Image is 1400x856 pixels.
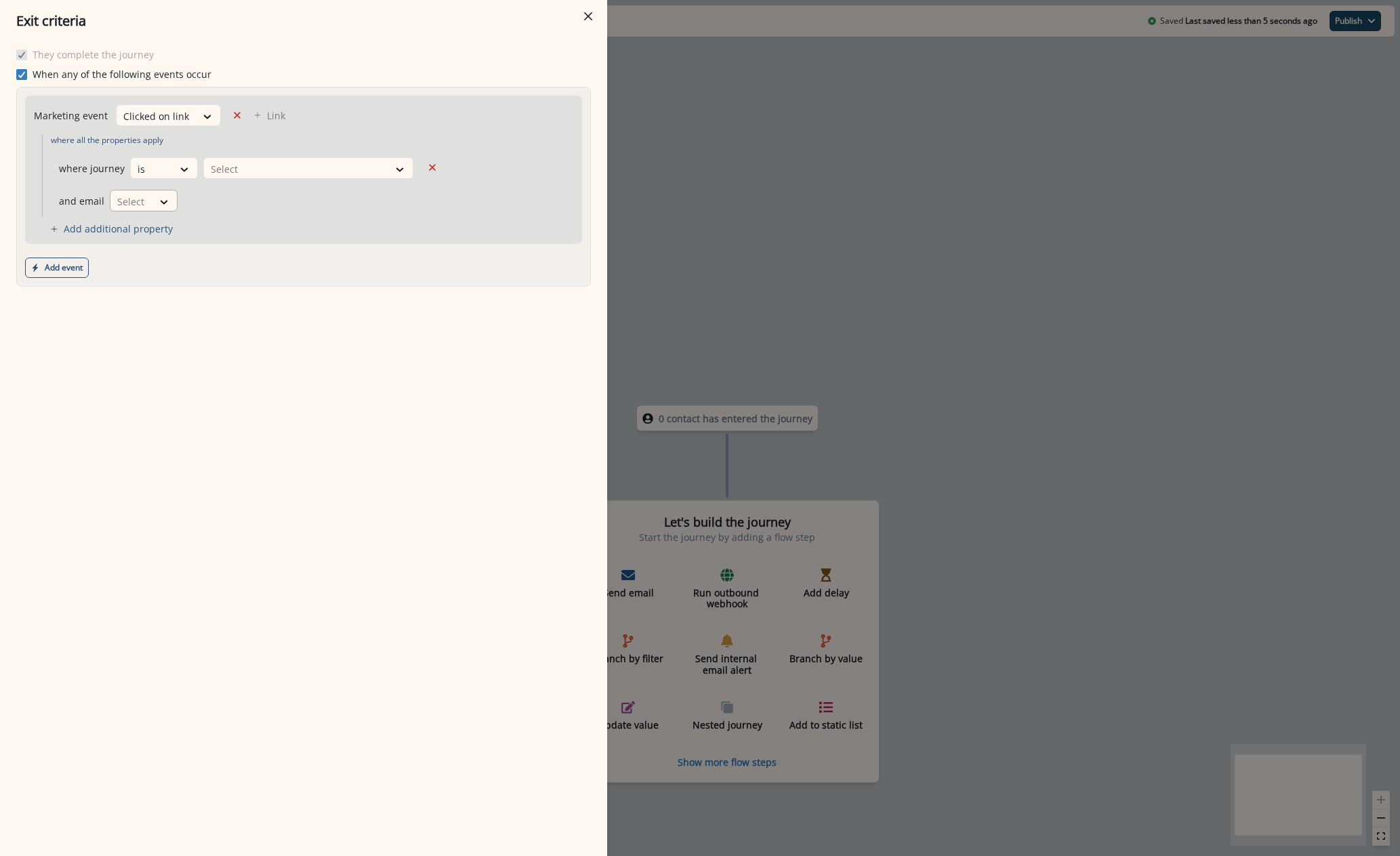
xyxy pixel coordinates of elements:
p: Add additional property [64,222,173,235]
button: Remove [226,105,248,125]
p: Link [267,109,285,122]
button: Close [577,5,599,27]
p: where journey [59,161,125,176]
p: Marketing event [34,108,108,123]
p: where all the properties apply [51,134,443,146]
button: Link [253,109,285,122]
p: and email [59,194,104,208]
p: They complete the journey [33,47,154,62]
button: Add additional property [50,222,173,235]
button: Add event [25,258,89,278]
button: Remove [421,157,443,178]
div: Exit criteria [16,11,591,31]
p: When any of the following events occur [33,67,211,81]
